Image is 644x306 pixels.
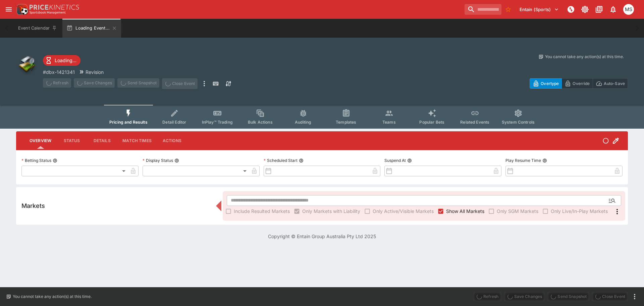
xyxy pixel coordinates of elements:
[545,54,624,60] p: You cannot take any action(s) at this time.
[14,19,61,38] button: Event Calendar
[57,133,87,149] button: Status
[573,80,590,87] p: Override
[460,120,489,125] span: Related Events
[419,120,444,125] span: Popular Bets
[299,158,304,163] button: Scheduled Start
[579,3,591,15] button: Toggle light/dark mode
[24,133,57,149] button: Overview
[384,158,406,163] p: Suspend At
[382,120,396,125] span: Teams
[234,208,290,215] span: Include Resulted Markets
[497,208,538,215] span: Only SGM Markets
[53,158,57,163] button: Betting Status
[604,80,625,87] p: Auto-Save
[295,120,311,125] span: Auditing
[503,4,514,15] button: No Bookmarks
[143,158,173,163] p: Display Status
[502,120,535,125] span: System Controls
[30,5,79,10] img: PriceKinetics
[302,208,360,215] span: Only Markets with Liability
[621,2,636,17] button: Matthew Scott
[3,3,15,15] button: open drawer
[593,3,605,15] button: Documentation
[104,105,540,129] div: Event type filters
[373,208,434,215] span: Only Active/Visible Markets
[336,120,356,125] span: Templates
[606,194,618,207] button: Open
[16,54,38,75] img: other.png
[465,4,501,15] input: search
[62,19,121,38] button: Loading Event...
[157,133,187,149] button: Actions
[505,158,541,163] p: Play Resume Time
[174,158,179,163] button: Display Status
[15,3,28,16] img: PriceKinetics Logo
[86,69,104,76] p: Revision
[13,294,92,300] p: You cannot take any action(s) at this time.
[55,57,76,64] p: Loading...
[530,78,562,89] button: Overtype
[87,133,117,149] button: Details
[593,78,628,89] button: Auto-Save
[542,158,547,163] button: Play Resume Time
[407,158,412,163] button: Suspend At
[446,208,484,215] span: Show All Markets
[551,208,608,215] span: Only Live/In-Play Markets
[613,208,621,216] svg: More
[541,80,559,87] p: Overtype
[530,78,628,89] div: Start From
[200,78,208,89] button: more
[565,3,577,15] button: NOT Connected to PK
[631,293,639,301] button: more
[109,120,148,125] span: Pricing and Results
[202,120,233,125] span: InPlay™ Trading
[30,11,66,14] img: Sportsbook Management
[264,158,298,163] p: Scheduled Start
[516,4,563,15] button: Select Tenant
[248,120,273,125] span: Bulk Actions
[117,133,157,149] button: Match Times
[43,69,75,76] p: Copy To Clipboard
[607,3,619,15] button: Notifications
[21,158,51,163] p: Betting Status
[21,202,45,210] h5: Markets
[561,78,593,89] button: Override
[623,4,634,15] div: Matthew Scott
[162,120,186,125] span: Detail Editor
